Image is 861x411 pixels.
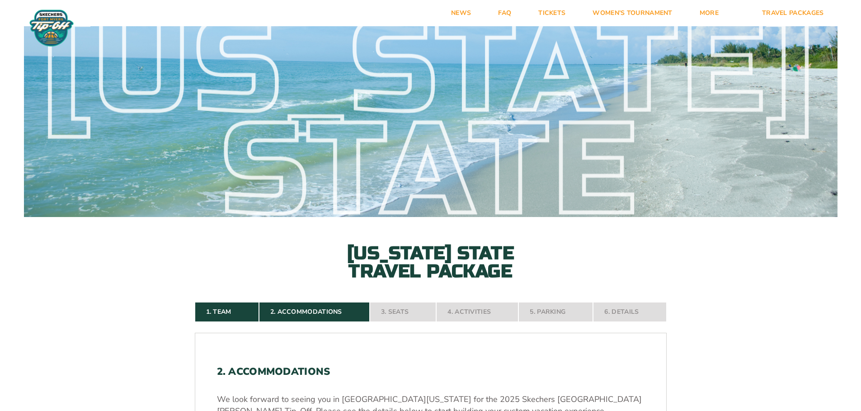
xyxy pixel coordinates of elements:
[331,244,530,280] h2: [US_STATE] State Travel Package
[27,9,76,47] img: Fort Myers Tip-Off
[195,302,259,322] a: 1. Team
[217,366,645,378] h2: 2. Accommodations
[24,23,837,216] div: [US_STATE] State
